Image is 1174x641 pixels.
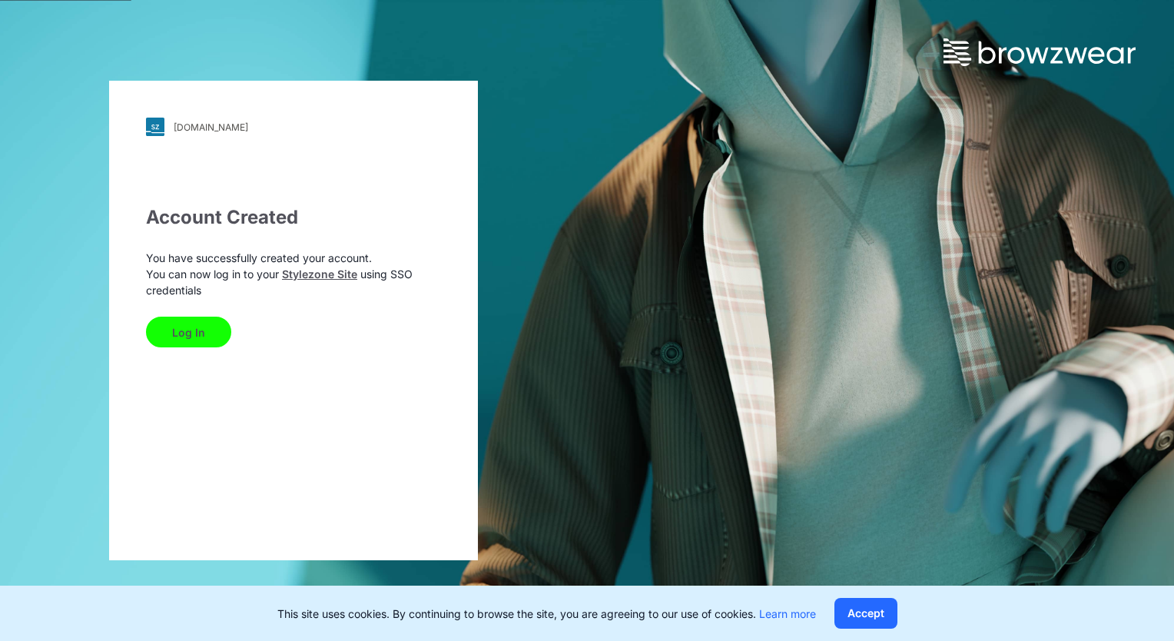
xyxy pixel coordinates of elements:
button: Accept [834,598,897,629]
img: browzwear-logo.73288ffb.svg [944,38,1136,66]
p: You can now log in to your using SSO credentials [146,266,441,298]
a: [DOMAIN_NAME] [146,118,441,136]
a: Learn more [759,607,816,620]
button: Log In [146,317,231,347]
p: This site uses cookies. By continuing to browse the site, you are agreeing to our use of cookies. [277,606,816,622]
div: [DOMAIN_NAME] [174,121,248,133]
div: Account Created [146,204,441,231]
img: svg+xml;base64,PHN2ZyB3aWR0aD0iMjgiIGhlaWdodD0iMjgiIHZpZXdCb3g9IjAgMCAyOCAyOCIgZmlsbD0ibm9uZSIgeG... [146,118,164,136]
p: You have successfully created your account. [146,250,441,266]
a: Stylezone Site [282,267,357,281]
